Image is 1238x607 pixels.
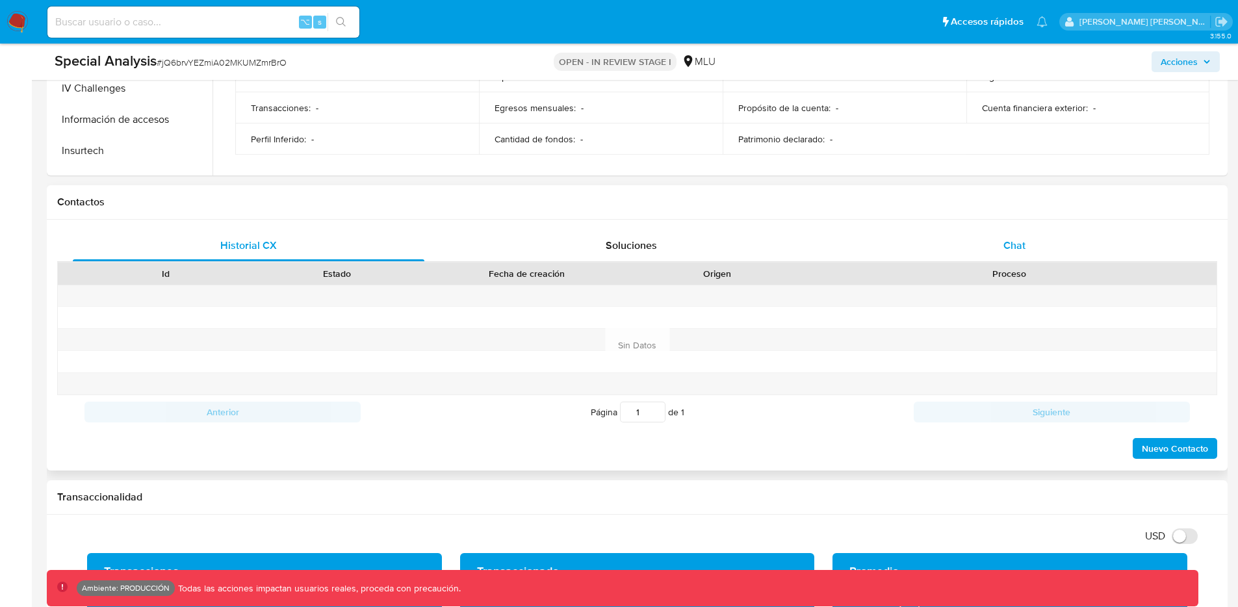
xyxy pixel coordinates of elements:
[57,491,1217,504] h1: Transaccionalidad
[432,267,623,280] div: Fecha de creación
[50,73,213,104] button: IV Challenges
[1003,238,1025,253] span: Chat
[220,238,277,253] span: Historial CX
[982,102,1088,114] p: Cuenta financiera exterior :
[333,71,387,83] p: 57647104723
[738,71,821,83] p: Fondos recurrentes :
[682,55,716,69] div: MLU
[50,104,213,135] button: Información de accesos
[1093,102,1096,114] p: -
[50,166,213,198] button: Items
[581,102,584,114] p: -
[914,402,1190,422] button: Siguiente
[311,133,314,145] p: -
[50,135,213,166] button: Insurtech
[316,102,318,114] p: -
[610,71,628,83] p: Otro
[47,14,359,31] input: Buscar usuario o caso...
[251,71,328,83] p: Identificación fiscal :
[641,267,793,280] div: Origen
[681,406,684,419] span: 1
[1161,51,1198,72] span: Acciones
[57,196,1217,209] h1: Contactos
[82,586,170,591] p: Ambiente: PRODUCCIÓN
[826,71,829,83] p: -
[830,133,832,145] p: -
[738,102,831,114] p: Propósito de la cuenta :
[251,102,311,114] p: Transacciones :
[261,267,413,280] div: Estado
[580,133,583,145] p: -
[812,267,1207,280] div: Proceso
[251,133,306,145] p: Perfil Inferido :
[606,238,657,253] span: Soluciones
[318,16,322,28] span: s
[836,102,838,114] p: -
[495,71,605,83] p: Tipo de identificación fiscal :
[951,15,1024,29] span: Accesos rápidos
[1152,51,1220,72] button: Acciones
[157,56,287,69] span: # jQ6brvYEZmiA02MKUMZmrBrO
[1142,439,1208,458] span: Nuevo Contacto
[300,16,310,28] span: ⌥
[1037,16,1048,27] a: Notificaciones
[328,13,354,31] button: search-icon
[495,102,576,114] p: Egresos mensuales :
[1210,31,1232,41] span: 3.155.0
[1079,16,1211,28] p: elkin.mantilla@mercadolibre.com.co
[55,50,157,71] b: Special Analysis
[982,71,1064,83] p: Ingreso documental :
[554,53,677,71] p: OPEN - IN REVIEW STAGE I
[84,402,361,422] button: Anterior
[738,133,825,145] p: Patrimonio declarado :
[495,133,575,145] p: Cantidad de fondos :
[591,402,684,422] span: Página de
[1215,15,1228,29] a: Salir
[90,267,242,280] div: Id
[175,582,461,595] p: Todas las acciones impactan usuarios reales, proceda con precaución.
[1069,71,1072,83] p: -
[1133,438,1217,459] button: Nuevo Contacto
